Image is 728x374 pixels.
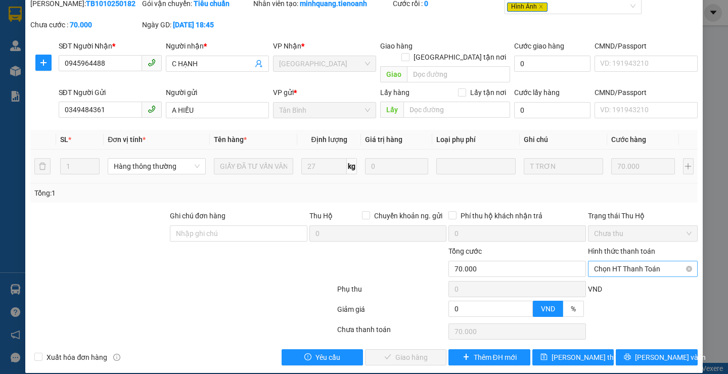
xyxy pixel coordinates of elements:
[170,225,307,242] input: Ghi chú đơn hàng
[457,210,547,221] span: Phí thu hộ khách nhận trả
[42,352,111,363] span: Xuất hóa đơn hàng
[279,56,370,71] span: Hòa Đông
[448,349,530,365] button: plusThêm ĐH mới
[336,284,448,301] div: Phụ thu
[594,226,692,241] span: Chưa thu
[611,158,675,174] input: 0
[683,158,694,174] button: plus
[336,324,448,342] div: Chưa thanh toán
[380,66,407,82] span: Giao
[541,305,555,313] span: VND
[315,352,340,363] span: Yêu cầu
[279,103,370,118] span: Tân Bình
[34,188,282,199] div: Tổng: 1
[588,285,602,293] span: VND
[432,130,520,150] th: Loại phụ phí
[347,158,357,174] span: kg
[30,19,140,30] div: Chưa cước :
[463,353,470,361] span: plus
[611,135,646,144] span: Cước hàng
[170,212,225,220] label: Ghi chú đơn hàng
[70,21,92,29] b: 70.000
[466,87,510,98] span: Lấy tận nơi
[370,210,446,221] span: Chuyển khoản ng. gửi
[365,158,429,174] input: 0
[571,305,576,313] span: %
[365,349,446,365] button: checkGiao hàng
[35,55,52,71] button: plus
[407,66,510,82] input: Dọc đường
[635,352,706,363] span: [PERSON_NAME] và In
[166,87,269,98] div: Người gửi
[108,135,146,144] span: Đơn vị tính
[507,3,548,12] span: Hình Ảnh
[540,353,548,361] span: save
[514,102,590,118] input: Cước lấy hàng
[380,42,413,50] span: Giao hàng
[520,130,607,150] th: Ghi chú
[166,40,269,52] div: Người nhận
[409,52,510,63] span: [GEOGRAPHIC_DATA] tận nơi
[59,40,162,52] div: SĐT Người Nhận
[60,135,68,144] span: SL
[588,247,655,255] label: Hình thức thanh toán
[255,60,263,68] span: user-add
[365,135,402,144] span: Giá trị hàng
[336,304,448,321] div: Giảm giá
[474,352,517,363] span: Thêm ĐH mới
[380,88,409,97] span: Lấy hàng
[624,353,631,361] span: printer
[309,212,333,220] span: Thu Hộ
[214,135,247,144] span: Tên hàng
[173,21,214,29] b: [DATE] 18:45
[34,158,51,174] button: delete
[552,352,632,363] span: [PERSON_NAME] thay đổi
[304,353,311,361] span: exclamation-circle
[595,40,698,52] div: CMND/Passport
[36,59,51,67] span: plus
[532,349,614,365] button: save[PERSON_NAME] thay đổi
[214,158,293,174] input: VD: Bàn, Ghế
[514,88,560,97] label: Cước lấy hàng
[448,247,482,255] span: Tổng cước
[148,59,156,67] span: phone
[273,87,376,98] div: VP gửi
[686,266,692,272] span: close-circle
[594,261,692,276] span: Chọn HT Thanh Toán
[273,42,301,50] span: VP Nhận
[538,4,543,9] span: close
[282,349,363,365] button: exclamation-circleYêu cầu
[311,135,347,144] span: Định lượng
[616,349,697,365] button: printer[PERSON_NAME] và In
[595,87,698,98] div: CMND/Passport
[113,354,120,361] span: info-circle
[524,158,603,174] input: Ghi Chú
[59,87,162,98] div: SĐT Người Gửi
[380,102,403,118] span: Lấy
[514,42,564,50] label: Cước giao hàng
[148,105,156,113] span: phone
[142,19,252,30] div: Ngày GD:
[403,102,510,118] input: Dọc đường
[514,56,590,72] input: Cước giao hàng
[588,210,698,221] div: Trạng thái Thu Hộ
[114,159,200,174] span: Hàng thông thường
